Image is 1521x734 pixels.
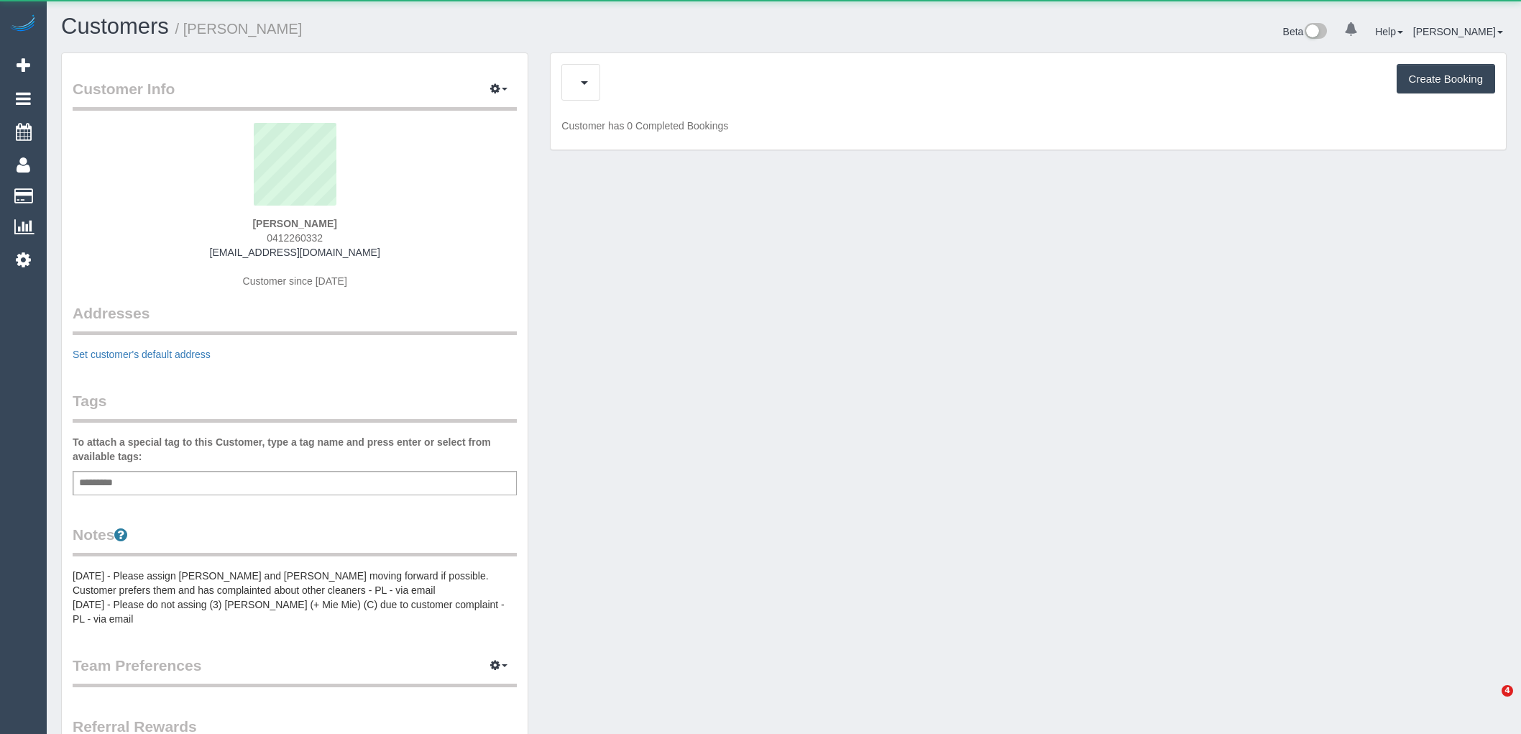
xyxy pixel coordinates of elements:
[73,569,517,626] pre: [DATE] - Please assign [PERSON_NAME] and [PERSON_NAME] moving forward if possible. Customer prefe...
[9,14,37,35] img: Automaid Logo
[73,435,517,464] label: To attach a special tag to this Customer, type a tag name and press enter or select from availabl...
[1303,23,1327,42] img: New interface
[252,218,336,229] strong: [PERSON_NAME]
[1397,64,1495,94] button: Create Booking
[561,119,1495,133] p: Customer has 0 Completed Bookings
[73,78,517,111] legend: Customer Info
[73,655,517,687] legend: Team Preferences
[1375,26,1403,37] a: Help
[1472,685,1507,720] iframe: Intercom live chat
[1283,26,1328,37] a: Beta
[73,349,211,360] a: Set customer's default address
[243,275,347,287] span: Customer since [DATE]
[61,14,169,39] a: Customers
[1413,26,1503,37] a: [PERSON_NAME]
[175,21,303,37] small: / [PERSON_NAME]
[1502,685,1513,697] span: 4
[73,390,517,423] legend: Tags
[267,232,323,244] span: 0412260332
[73,524,517,556] legend: Notes
[210,247,380,258] a: [EMAIL_ADDRESS][DOMAIN_NAME]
